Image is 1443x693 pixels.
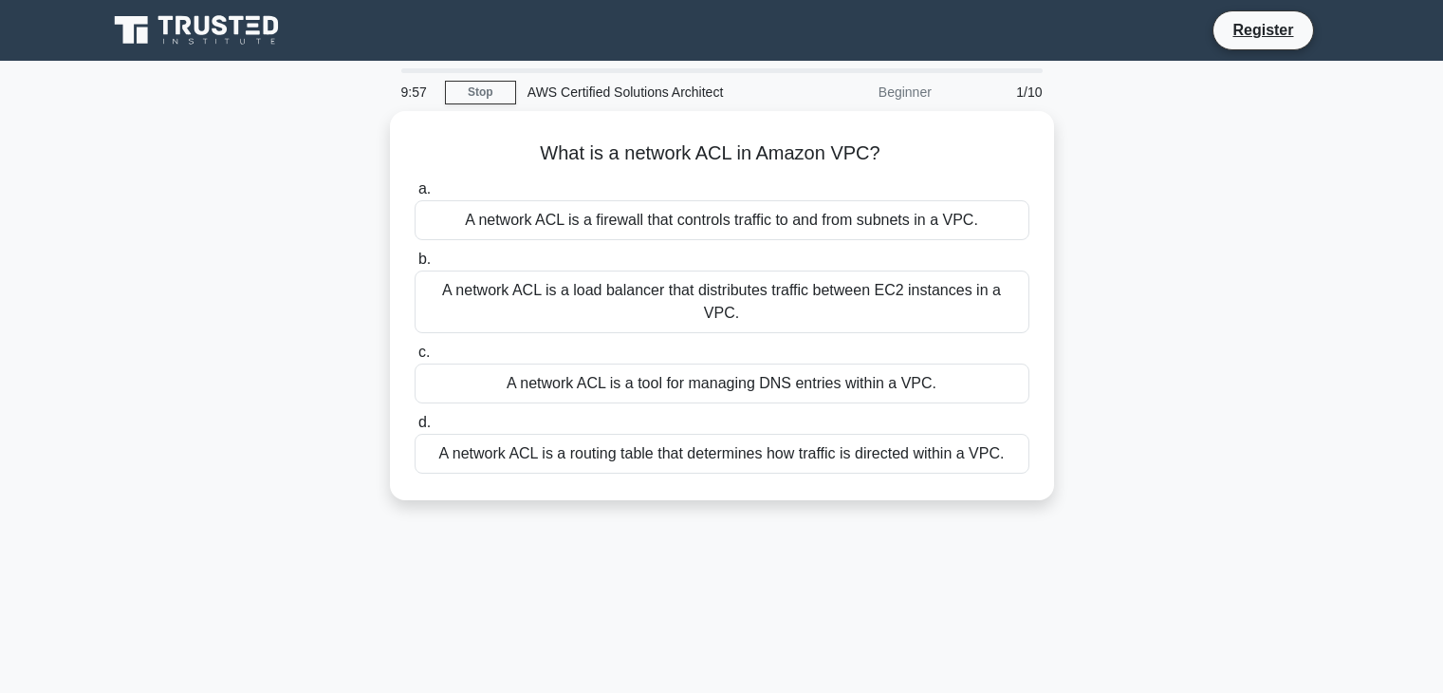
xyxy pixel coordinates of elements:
a: Register [1221,18,1304,42]
div: Beginner [777,73,943,111]
div: A network ACL is a routing table that determines how traffic is directed within a VPC. [415,434,1029,474]
div: AWS Certified Solutions Architect [516,73,777,111]
div: A network ACL is a tool for managing DNS entries within a VPC. [415,364,1029,403]
div: A network ACL is a firewall that controls traffic to and from subnets in a VPC. [415,200,1029,240]
span: a. [418,180,431,197]
h5: What is a network ACL in Amazon VPC? [413,141,1031,166]
span: d. [418,414,431,430]
div: 1/10 [943,73,1054,111]
a: Stop [445,81,516,104]
div: A network ACL is a load balancer that distributes traffic between EC2 instances in a VPC. [415,271,1029,333]
div: 9:57 [390,73,445,111]
span: b. [418,251,431,267]
span: c. [418,344,430,360]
